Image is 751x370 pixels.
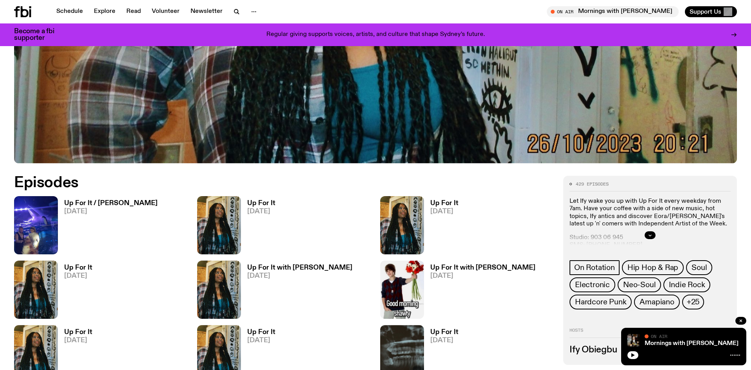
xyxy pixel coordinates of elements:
img: Ify - a Brown Skin girl with black braided twists, looking up to the side with her tongue stickin... [14,261,58,319]
span: [DATE] [247,208,275,215]
span: Support Us [690,8,721,15]
span: On Rotation [574,263,615,272]
span: [DATE] [430,208,458,215]
a: Newsletter [186,6,227,17]
a: Up For It / [PERSON_NAME][DATE] [58,200,158,254]
span: [DATE] [64,273,92,279]
a: Up For It[DATE] [58,265,92,319]
a: Hardcore Punk [570,295,632,309]
a: On Rotation [570,260,620,275]
p: Let Ify wake you up with Up For It every weekday from 7am. Have your coffee with a side of new mu... [570,198,731,228]
a: Up For It with [PERSON_NAME][DATE] [241,265,352,319]
h3: Become a fbi supporter [14,28,64,41]
span: Neo-Soul [623,281,656,289]
h3: Up For It [64,265,92,271]
img: Sam blankly stares at the camera, brightly lit by a camera flash wearing a hat collared shirt and... [627,334,640,347]
img: Ify - a Brown Skin girl with black braided twists, looking up to the side with her tongue stickin... [380,196,424,254]
h3: Up For It [247,200,275,207]
a: Up For It with [PERSON_NAME][DATE] [424,265,535,319]
span: [DATE] [64,337,92,344]
span: On Air [651,334,667,339]
h3: Ify Obiegbu [570,346,731,354]
img: Ify - a Brown Skin girl with black braided twists, looking up to the side with her tongue stickin... [197,196,241,254]
h3: Up For It [430,329,458,336]
a: Indie Rock [663,277,710,292]
a: Amapiano [634,295,679,309]
button: On AirMornings with [PERSON_NAME] [547,6,679,17]
h3: Up For It with [PERSON_NAME] [247,265,352,271]
h3: Up For It [247,329,275,336]
span: Soul [692,263,707,272]
span: [DATE] [430,337,458,344]
a: Hip Hop & Rap [622,260,684,275]
h2: Episodes [14,176,493,190]
a: Read [122,6,146,17]
span: [DATE] [247,273,352,279]
a: Soul [686,260,712,275]
h2: Hosts [570,328,731,338]
a: Up For It[DATE] [241,200,275,254]
h3: Up For It / [PERSON_NAME] [64,200,158,207]
p: Regular giving supports voices, artists, and culture that shape Sydney’s future. [266,31,485,38]
h3: Up For It with [PERSON_NAME] [430,265,535,271]
img: Ify - a Brown Skin girl with black braided twists, looking up to the side with her tongue stickin... [197,261,241,319]
a: Electronic [570,277,615,292]
button: +25 [682,295,704,309]
button: Support Us [685,6,737,17]
h3: Up For It [64,329,92,336]
span: Hardcore Punk [575,298,626,306]
span: Indie Rock [669,281,705,289]
a: Explore [89,6,120,17]
span: [DATE] [64,208,158,215]
span: Amapiano [640,298,674,306]
a: Up For It[DATE] [424,200,458,254]
a: Volunteer [147,6,184,17]
a: Neo-Soul [618,277,661,292]
span: +25 [687,298,699,306]
span: Hip Hop & Rap [627,263,678,272]
span: 429 episodes [576,182,609,186]
h3: Up For It [430,200,458,207]
span: [DATE] [430,273,535,279]
a: Schedule [52,6,88,17]
a: Mornings with [PERSON_NAME] [645,340,738,347]
span: Electronic [575,281,610,289]
span: [DATE] [247,337,275,344]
